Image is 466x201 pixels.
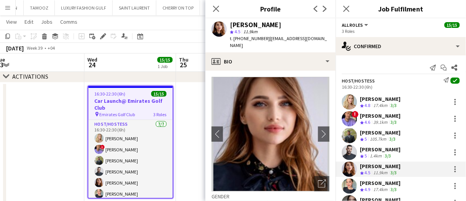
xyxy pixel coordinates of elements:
app-skills-label: 3/3 [391,186,397,192]
span: ! [352,111,359,118]
div: 1.4km [369,153,384,159]
span: Week 39 [25,45,44,51]
img: Crew avatar or photo [212,77,330,191]
h3: Car Launch@ Emirates Golf Club [89,97,173,111]
span: Wed [88,56,98,63]
div: 105.7km [369,136,388,143]
span: View [6,18,17,25]
a: View [3,17,20,27]
span: 15/15 [158,57,173,63]
span: 24 [87,60,98,69]
h3: Job Fulfilment [336,4,466,14]
button: LUXURY FASHION GULF [55,0,113,15]
div: [PERSON_NAME] [360,180,401,186]
div: 11.9km [372,170,389,176]
span: | [EMAIL_ADDRESS][DOMAIN_NAME] [230,36,327,48]
a: Edit [21,17,36,27]
div: [PERSON_NAME] [360,163,401,170]
div: 39.1km [372,119,389,126]
div: +04 [48,45,55,51]
div: [DATE] [6,44,24,52]
div: Bio [205,52,336,71]
button: SAINT LAURENT [113,0,156,15]
h3: Profile [205,4,336,14]
span: Emirates Golf Club [100,112,135,117]
span: 16:30-22:30 (6h) [95,91,126,97]
div: [PERSON_NAME] [360,112,401,119]
div: 1 Job [158,63,172,69]
div: Open photos pop-in [314,176,330,191]
div: [PERSON_NAME] [360,146,401,153]
span: 5 [365,153,367,159]
div: Host/Hostess [342,78,375,84]
app-skills-label: 3/3 [391,170,397,175]
button: TAMOOZ [24,0,55,15]
button: All roles [342,22,369,28]
div: 17.4km [372,102,389,109]
span: 25 [178,60,189,69]
span: 4.6 [365,119,371,125]
span: t. [PHONE_NUMBER] [230,36,270,41]
a: Jobs [38,17,56,27]
div: [PERSON_NAME] [360,129,401,136]
span: 15/15 [445,22,460,28]
span: 4.5 [365,170,371,175]
div: ACTIVATIONS [12,73,48,80]
div: 16:30-22:30 (6h) [342,84,460,90]
h3: Gender [212,193,330,200]
span: Thu [179,56,189,63]
span: 4.5 [235,29,240,34]
span: Edit [25,18,33,25]
app-job-card: 16:30-22:30 (6h)15/15Car Launch@ Emirates Golf Club Emirates Golf Club3 RolesHost/Hostess7/716:30... [88,86,174,199]
app-skills-label: 3/3 [391,102,397,108]
span: 11.9km [242,29,259,34]
span: Jobs [41,18,53,25]
a: Comms [57,17,80,27]
button: SWEET SPOT [200,0,237,15]
span: Comms [60,18,77,25]
span: 3 Roles [154,112,167,117]
span: ! [100,145,105,149]
div: Confirmed [336,37,466,55]
div: [PERSON_NAME] [230,21,281,28]
app-skills-label: 3/3 [390,136,396,142]
app-skills-label: 3/3 [391,119,397,125]
span: All roles [342,22,363,28]
app-skills-label: 3/3 [385,153,391,159]
span: 15/15 [151,91,167,97]
span: 4.8 [365,102,371,108]
button: CHERRY ON TOP [156,0,200,15]
span: 4.9 [365,186,371,192]
div: 3 Roles [342,28,460,34]
span: 5 [365,136,367,142]
div: 17.4km [372,186,389,193]
div: [PERSON_NAME] [360,96,401,102]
